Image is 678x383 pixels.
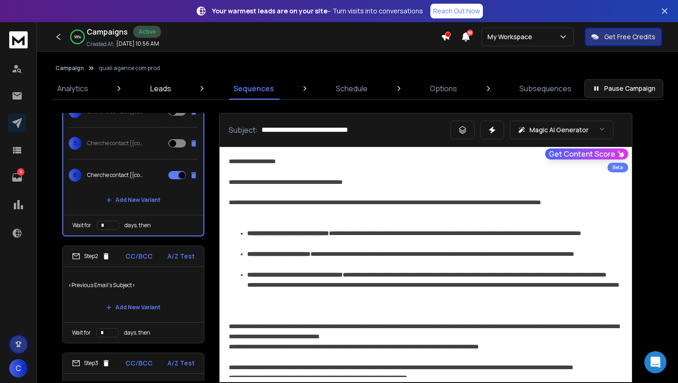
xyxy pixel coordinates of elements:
p: Leads [150,83,171,94]
p: [DATE] 10:56 AM [116,40,159,47]
p: Subject: [229,124,258,136]
button: Campaign [55,65,84,72]
p: Get Free Credits [604,32,655,41]
button: Get Free Credits [585,28,662,46]
button: C [9,359,28,377]
p: Reach Out Now [433,6,480,16]
span: 50 [467,29,473,36]
span: 6 [69,169,82,182]
p: Magic AI Generator [529,125,589,135]
div: Beta [607,163,628,172]
p: A/Z Test [167,252,195,261]
span: 5 [69,137,82,150]
p: Cherche contact {{companyName}} [87,171,146,179]
p: quali agence com prod [99,65,160,72]
button: Get Content Score [545,148,628,159]
div: Open Intercom Messenger [644,351,666,373]
p: <Previous Email's Subject> [68,272,198,298]
p: My Workspace [488,32,536,41]
p: CC/BCC [125,252,153,261]
p: Options [430,83,457,94]
p: Schedule [336,83,368,94]
li: Step2CC/BCCA/Z Test<Previous Email's Subject>Add New VariantWait fordays, then [62,246,204,343]
p: Cherche contact {{companyName}} [87,140,146,147]
a: Leads [145,77,177,100]
p: – Turn visits into conversations [212,6,423,16]
a: Options [424,77,463,100]
p: CC/BCC [125,359,153,368]
p: Analytics [57,83,88,94]
a: Reach Out Now [430,4,483,18]
a: Analytics [52,77,94,100]
p: days, then [125,222,151,229]
p: 3 [17,168,24,176]
p: Subsequences [519,83,571,94]
a: Schedule [330,77,373,100]
p: days, then [124,329,150,336]
p: 99 % [74,34,81,40]
a: Sequences [228,77,280,100]
button: Pause Campaign [584,79,663,98]
img: logo [9,31,28,48]
p: Wait for [72,222,91,229]
p: Wait for [72,329,91,336]
button: Add New Variant [99,298,168,317]
button: Magic AI Generator [510,121,613,139]
strong: Your warmest leads are on your site [212,6,327,15]
h1: Campaigns [87,26,128,37]
div: Step 3 [72,359,110,367]
a: Subsequences [514,77,577,100]
div: Active [133,26,161,38]
div: Step 2 [72,252,110,260]
p: Sequences [233,83,274,94]
a: 3 [8,168,26,187]
button: Add New Variant [99,191,168,209]
p: Created At: [87,41,114,48]
p: A/Z Test [167,359,195,368]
